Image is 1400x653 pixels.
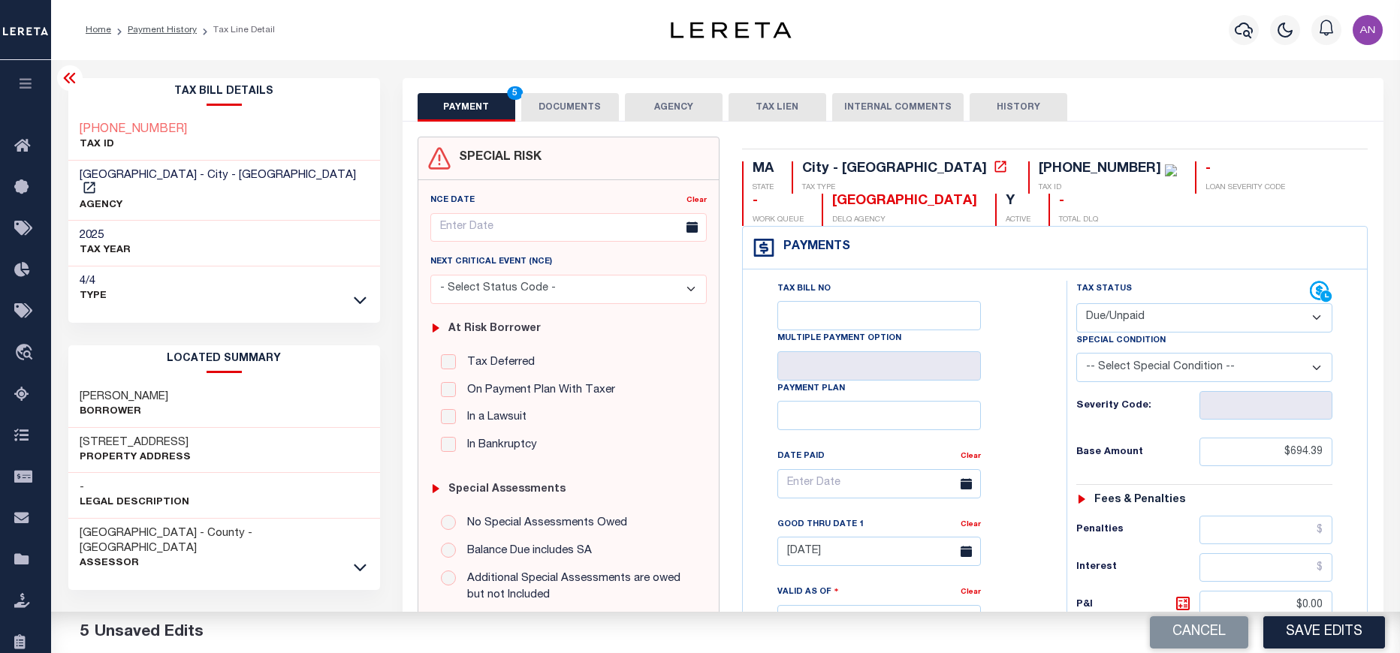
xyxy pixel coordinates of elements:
[777,283,831,296] label: Tax Bill No
[1076,447,1199,459] h6: Base Amount
[80,289,107,304] p: Type
[776,240,850,254] h4: Payments
[753,182,774,194] p: STATE
[80,480,189,495] h3: -
[95,624,204,640] span: Unsaved Edits
[753,215,804,226] p: WORK QUEUE
[430,256,552,269] label: Next Critical Event (NCE)
[80,274,107,289] h3: 4/4
[1205,182,1285,194] p: LOAN SEVERITY CODE
[460,437,537,454] label: In Bankruptcy
[80,624,89,640] span: 5
[80,228,131,243] h3: 2025
[1076,283,1132,296] label: Tax Status
[80,137,187,152] p: TAX ID
[777,519,864,531] label: Good Thru Date 1
[460,354,535,372] label: Tax Deferred
[1205,161,1285,178] div: -
[1353,15,1383,45] img: svg+xml;base64,PHN2ZyB4bWxucz0iaHR0cDovL3d3dy53My5vcmcvMjAwMC9zdmciIHBvaW50ZXItZXZlbnRzPSJub25lIi...
[460,515,627,532] label: No Special Assessments Owed
[1076,400,1199,412] h6: Severity Code:
[80,435,191,450] h3: [STREET_ADDRESS]
[1059,194,1098,210] div: -
[80,243,131,258] p: TAX YEAR
[80,390,168,405] h3: [PERSON_NAME]
[460,382,615,399] label: On Payment Plan With Taxer
[418,93,515,122] button: PAYMENT
[460,543,592,560] label: Balance Due includes SA
[1059,215,1098,226] p: TOTAL DLQ
[460,570,696,604] label: Additional Special Assessments are owed but not Included
[1076,594,1199,615] h6: P&I
[80,198,369,213] p: AGENCY
[802,162,987,176] div: City - [GEOGRAPHIC_DATA]
[1199,553,1333,582] input: $
[777,469,981,498] input: Enter Date
[197,23,275,37] li: Tax Line Detail
[753,161,774,178] div: MA
[1199,591,1333,619] input: $
[1076,335,1166,348] label: Special Condition
[1006,215,1030,226] p: ACTIVE
[1039,182,1177,194] p: TAX ID
[1263,616,1385,648] button: Save Edits
[448,483,566,496] h6: Special Assessments
[802,182,1010,194] p: TAX TYPE
[961,453,981,460] a: Clear
[460,409,527,426] label: In a Lawsuit
[1199,516,1333,544] input: $
[777,585,839,599] label: Valid as Of
[832,93,964,122] button: INTERNAL COMMENTS
[1150,616,1248,648] button: Cancel
[430,213,707,242] input: Enter Date
[753,194,804,210] div: -
[686,197,707,204] a: Clear
[961,588,981,596] a: Clear
[1039,162,1161,176] div: [PHONE_NUMBER]
[80,450,191,465] p: Property Address
[68,78,380,106] h2: Tax Bill Details
[128,26,197,35] a: Payment History
[1094,494,1185,507] h6: Fees & Penalties
[1006,194,1030,210] div: Y
[1076,524,1199,536] h6: Penalties
[80,122,187,137] a: [PHONE_NUMBER]
[1165,164,1177,176] img: check-icon-green.svg
[777,537,981,566] input: Enter Date
[777,333,901,345] label: Multiple Payment Option
[80,405,168,420] p: Borrower
[1076,561,1199,573] h6: Interest
[777,383,845,396] label: Payment Plan
[86,26,111,35] a: Home
[80,556,369,571] p: Assessor
[832,194,977,210] div: [GEOGRAPHIC_DATA]
[80,526,369,556] h3: [GEOGRAPHIC_DATA] - County - [GEOGRAPHIC_DATA]
[832,215,977,226] p: DELQ AGENCY
[80,495,189,510] p: Legal Description
[961,521,981,528] a: Clear
[1199,438,1333,466] input: $
[521,93,619,122] button: DOCUMENTS
[777,450,825,463] label: Date Paid
[671,22,791,38] img: logo-dark.svg
[14,344,38,363] i: travel_explore
[777,605,981,634] input: Enter Date
[430,194,475,207] label: NCE Date
[68,345,380,373] h2: LOCATED SUMMARY
[729,93,826,122] button: TAX LIEN
[970,93,1067,122] button: HISTORY
[625,93,723,122] button: AGENCY
[80,170,356,181] span: [GEOGRAPHIC_DATA] - City - [GEOGRAPHIC_DATA]
[451,151,542,165] h4: SPECIAL RISK
[448,323,541,336] h6: At Risk Borrower
[507,86,523,100] span: 5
